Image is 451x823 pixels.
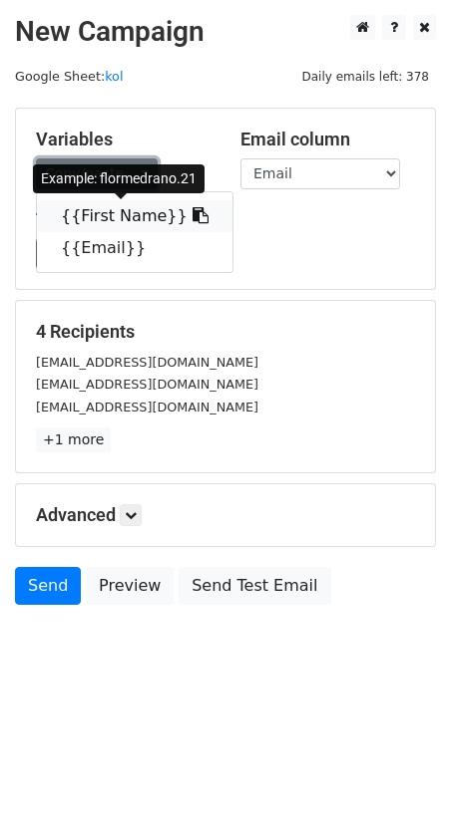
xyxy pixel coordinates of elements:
[294,66,436,88] span: Daily emails left: 378
[294,69,436,84] a: Daily emails left: 378
[33,164,205,193] div: Example: flormedrano.21
[36,427,111,452] a: +1 more
[36,504,415,526] h5: Advanced
[36,321,415,343] h5: 4 Recipients
[36,400,258,414] small: [EMAIL_ADDRESS][DOMAIN_NAME]
[37,232,232,264] a: {{Email}}
[36,377,258,392] small: [EMAIL_ADDRESS][DOMAIN_NAME]
[351,727,451,823] iframe: Chat Widget
[36,355,258,370] small: [EMAIL_ADDRESS][DOMAIN_NAME]
[15,567,81,605] a: Send
[15,69,123,84] small: Google Sheet:
[105,69,123,84] a: kol
[36,129,211,150] h5: Variables
[179,567,330,605] a: Send Test Email
[15,15,436,49] h2: New Campaign
[37,200,232,232] a: {{First Name}}
[86,567,174,605] a: Preview
[240,129,415,150] h5: Email column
